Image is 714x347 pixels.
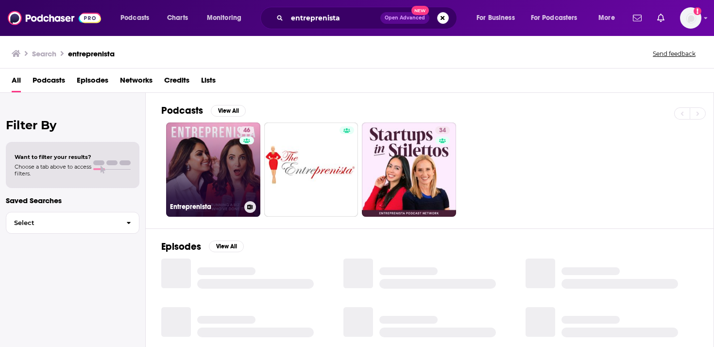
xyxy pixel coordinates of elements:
p: Saved Searches [6,196,139,205]
span: More [598,11,615,25]
a: Lists [201,72,216,92]
button: Open AdvancedNew [380,12,429,24]
button: View All [209,241,244,252]
a: EpisodesView All [161,241,244,253]
a: PodcastsView All [161,104,246,117]
button: open menu [525,10,592,26]
a: Networks [120,72,153,92]
a: All [12,72,21,92]
span: Monitoring [207,11,241,25]
button: open menu [592,10,627,26]
h2: Podcasts [161,104,203,117]
span: For Business [476,11,515,25]
button: Send feedback [650,50,698,58]
img: User Profile [680,7,701,29]
svg: Add a profile image [694,7,701,15]
span: Want to filter your results? [15,154,91,160]
a: Show notifications dropdown [629,10,646,26]
button: open menu [114,10,162,26]
span: For Podcasters [531,11,578,25]
span: 46 [243,126,250,136]
a: 46 [239,126,254,134]
h3: Entreprenista [170,203,240,211]
span: Charts [167,11,188,25]
a: 34 [362,122,456,217]
button: Select [6,212,139,234]
h3: entreprenista [68,49,115,58]
button: open menu [470,10,527,26]
a: 34 [435,126,450,134]
h3: Search [32,49,56,58]
button: View All [211,105,246,117]
span: Select [6,220,119,226]
a: Show notifications dropdown [653,10,668,26]
a: Episodes [77,72,108,92]
span: Podcasts [120,11,149,25]
span: Logged in as autumncomm [680,7,701,29]
h2: Episodes [161,241,201,253]
button: Show profile menu [680,7,701,29]
a: Charts [161,10,194,26]
span: Open Advanced [385,16,425,20]
img: Podchaser - Follow, Share and Rate Podcasts [8,9,101,27]
span: New [411,6,429,15]
span: 34 [439,126,446,136]
button: open menu [200,10,254,26]
a: Podcasts [33,72,65,92]
span: Choose a tab above to access filters. [15,163,91,177]
input: Search podcasts, credits, & more... [287,10,380,26]
a: 46Entreprenista [166,122,260,217]
h2: Filter By [6,118,139,132]
a: Credits [164,72,189,92]
div: Search podcasts, credits, & more... [270,7,466,29]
